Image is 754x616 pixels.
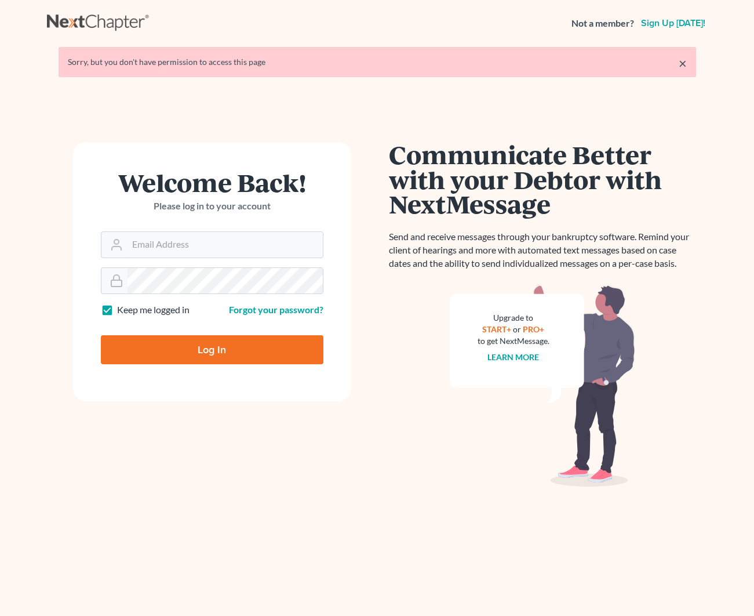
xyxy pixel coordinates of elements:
[487,352,539,362] a: Learn more
[523,324,544,334] a: PRO+
[679,56,687,70] a: ×
[450,284,635,487] img: nextmessage_bg-59042aed3d76b12b5cd301f8e5b87938c9018125f34e5fa2b7a6b67550977c72.svg
[389,230,696,270] p: Send and receive messages through your bankruptcy software. Remind your client of hearings and mo...
[639,19,708,28] a: Sign up [DATE]!
[128,232,323,258] input: Email Address
[389,142,696,216] h1: Communicate Better with your Debtor with NextMessage
[101,170,323,195] h1: Welcome Back!
[101,335,323,364] input: Log In
[482,324,511,334] a: START+
[229,304,323,315] a: Forgot your password?
[571,17,634,30] strong: Not a member?
[513,324,521,334] span: or
[68,56,687,68] div: Sorry, but you don't have permission to access this page
[478,312,549,324] div: Upgrade to
[478,335,549,347] div: to get NextMessage.
[101,200,323,213] p: Please log in to your account
[117,303,190,317] label: Keep me logged in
